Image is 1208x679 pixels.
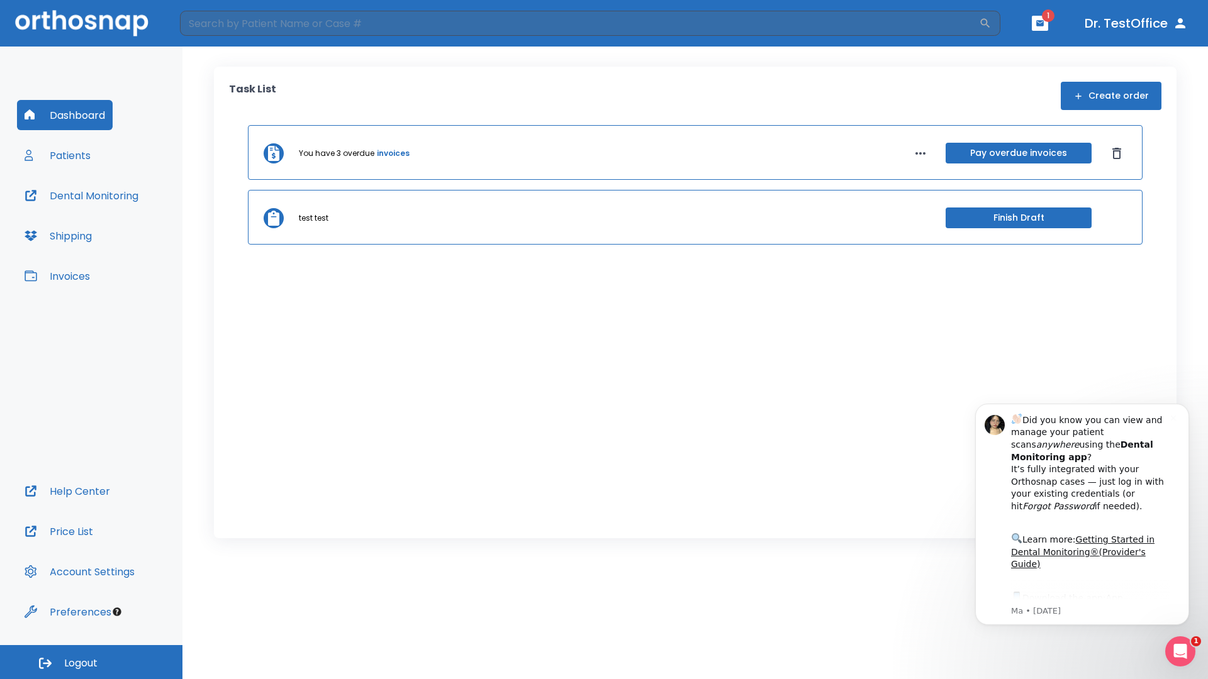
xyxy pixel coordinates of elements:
[299,148,374,159] p: You have 3 overdue
[17,261,98,291] button: Invoices
[55,221,213,232] p: Message from Ma, sent 2w ago
[229,82,276,110] p: Task List
[180,11,979,36] input: Search by Patient Name or Case #
[64,656,98,670] span: Logout
[956,385,1208,645] iframe: Intercom notifications message
[55,208,167,231] a: App Store
[17,476,118,506] button: Help Center
[17,180,146,211] button: Dental Monitoring
[1165,636,1195,666] iframe: Intercom live chat
[946,143,1092,163] button: Pay overdue invoices
[1080,12,1193,35] button: Dr. TestOffice
[15,10,148,36] img: Orthosnap
[1191,636,1201,646] span: 1
[17,556,142,587] button: Account Settings
[946,207,1092,228] button: Finish Draft
[1061,82,1161,110] button: Create order
[1042,9,1054,22] span: 1
[17,100,113,130] button: Dashboard
[1107,143,1127,163] button: Dismiss
[17,597,119,627] button: Preferences
[55,205,213,269] div: Download the app: | ​ Let us know if you need help getting started!
[17,221,99,251] button: Shipping
[17,516,101,546] button: Price List
[377,148,410,159] a: invoices
[299,213,328,224] p: test test
[213,27,223,37] button: Dismiss notification
[17,140,98,170] button: Patients
[111,606,123,617] div: Tooltip anchor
